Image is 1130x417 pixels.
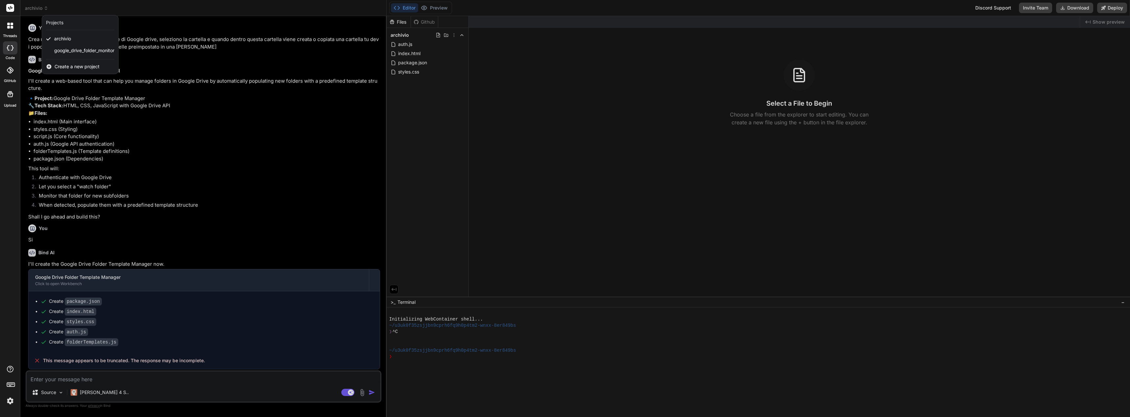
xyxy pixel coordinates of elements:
[4,103,16,108] label: Upload
[54,35,71,42] span: archivio
[5,395,16,407] img: settings
[6,55,15,61] label: code
[54,47,114,54] span: google_drive_folder_monitor
[55,63,100,70] span: Create a new project
[4,78,16,84] label: GitHub
[46,19,63,26] div: Projects
[3,33,17,39] label: threads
